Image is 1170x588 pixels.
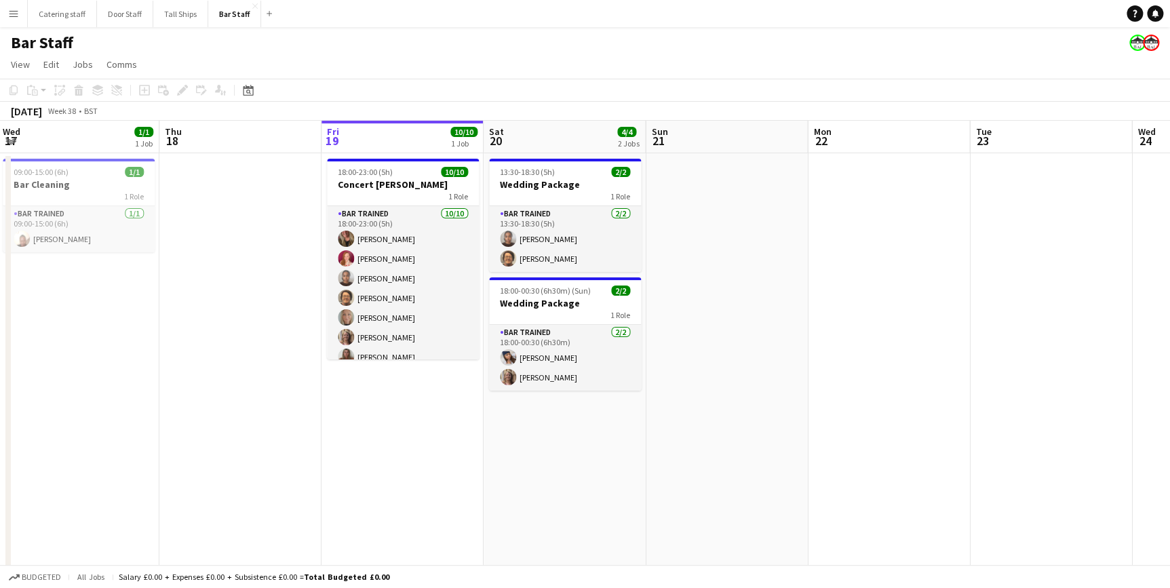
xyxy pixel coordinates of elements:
[611,286,630,296] span: 2/2
[813,125,831,138] span: Mon
[73,58,93,71] span: Jobs
[327,125,339,138] span: Fri
[489,159,641,272] app-job-card: 13:30-18:30 (5h)2/2Wedding Package1 RoleBar trained2/213:30-18:30 (5h)[PERSON_NAME][PERSON_NAME]
[1135,133,1155,149] span: 24
[618,138,639,149] div: 2 Jobs
[75,572,107,582] span: All jobs
[14,167,69,177] span: 09:00-15:00 (6h)
[448,191,468,201] span: 1 Role
[11,104,42,118] div: [DATE]
[811,133,831,149] span: 22
[327,206,479,429] app-card-role: Bar trained10/1018:00-23:00 (5h)[PERSON_NAME][PERSON_NAME][PERSON_NAME][PERSON_NAME][PERSON_NAME]...
[611,167,630,177] span: 2/2
[1129,35,1146,51] app-user-avatar: Beach Ballroom
[617,127,636,137] span: 4/4
[106,58,137,71] span: Comms
[975,125,991,138] span: Tue
[11,33,73,53] h1: Bar Staff
[500,286,591,296] span: 18:00-00:30 (6h30m) (Sun)
[338,167,393,177] span: 18:00-23:00 (5h)
[5,56,35,73] a: View
[67,56,98,73] a: Jobs
[3,206,155,252] app-card-role: Bar trained1/109:00-15:00 (6h)[PERSON_NAME]
[489,178,641,191] h3: Wedding Package
[153,1,208,27] button: Tall Ships
[1143,35,1159,51] app-user-avatar: Beach Ballroom
[45,106,79,116] span: Week 38
[84,106,98,116] div: BST
[135,138,153,149] div: 1 Job
[489,297,641,309] h3: Wedding Package
[441,167,468,177] span: 10/10
[3,125,20,138] span: Wed
[325,133,339,149] span: 19
[134,127,153,137] span: 1/1
[489,325,641,391] app-card-role: Bar trained2/218:00-00:30 (6h30m)[PERSON_NAME][PERSON_NAME]
[649,133,667,149] span: 21
[489,277,641,391] app-job-card: 18:00-00:30 (6h30m) (Sun)2/2Wedding Package1 RoleBar trained2/218:00-00:30 (6h30m)[PERSON_NAME][P...
[101,56,142,73] a: Comms
[163,133,182,149] span: 18
[22,572,61,582] span: Budgeted
[304,572,389,582] span: Total Budgeted £0.00
[3,159,155,252] app-job-card: 09:00-15:00 (6h)1/1Bar Cleaning1 RoleBar trained1/109:00-15:00 (6h)[PERSON_NAME]
[125,167,144,177] span: 1/1
[43,58,59,71] span: Edit
[973,133,991,149] span: 23
[487,133,504,149] span: 20
[610,310,630,320] span: 1 Role
[119,572,389,582] div: Salary £0.00 + Expenses £0.00 + Subsistence £0.00 =
[327,159,479,359] app-job-card: 18:00-23:00 (5h)10/10Concert [PERSON_NAME]1 RoleBar trained10/1018:00-23:00 (5h)[PERSON_NAME][PER...
[489,206,641,272] app-card-role: Bar trained2/213:30-18:30 (5h)[PERSON_NAME][PERSON_NAME]
[124,191,144,201] span: 1 Role
[97,1,153,27] button: Door Staff
[3,178,155,191] h3: Bar Cleaning
[7,570,63,585] button: Budgeted
[1,133,20,149] span: 17
[500,167,555,177] span: 13:30-18:30 (5h)
[450,127,477,137] span: 10/10
[327,178,479,191] h3: Concert [PERSON_NAME]
[165,125,182,138] span: Thu
[28,1,97,27] button: Catering staff
[38,56,64,73] a: Edit
[11,58,30,71] span: View
[610,191,630,201] span: 1 Role
[451,138,477,149] div: 1 Job
[651,125,667,138] span: Sun
[208,1,261,27] button: Bar Staff
[489,125,504,138] span: Sat
[1137,125,1155,138] span: Wed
